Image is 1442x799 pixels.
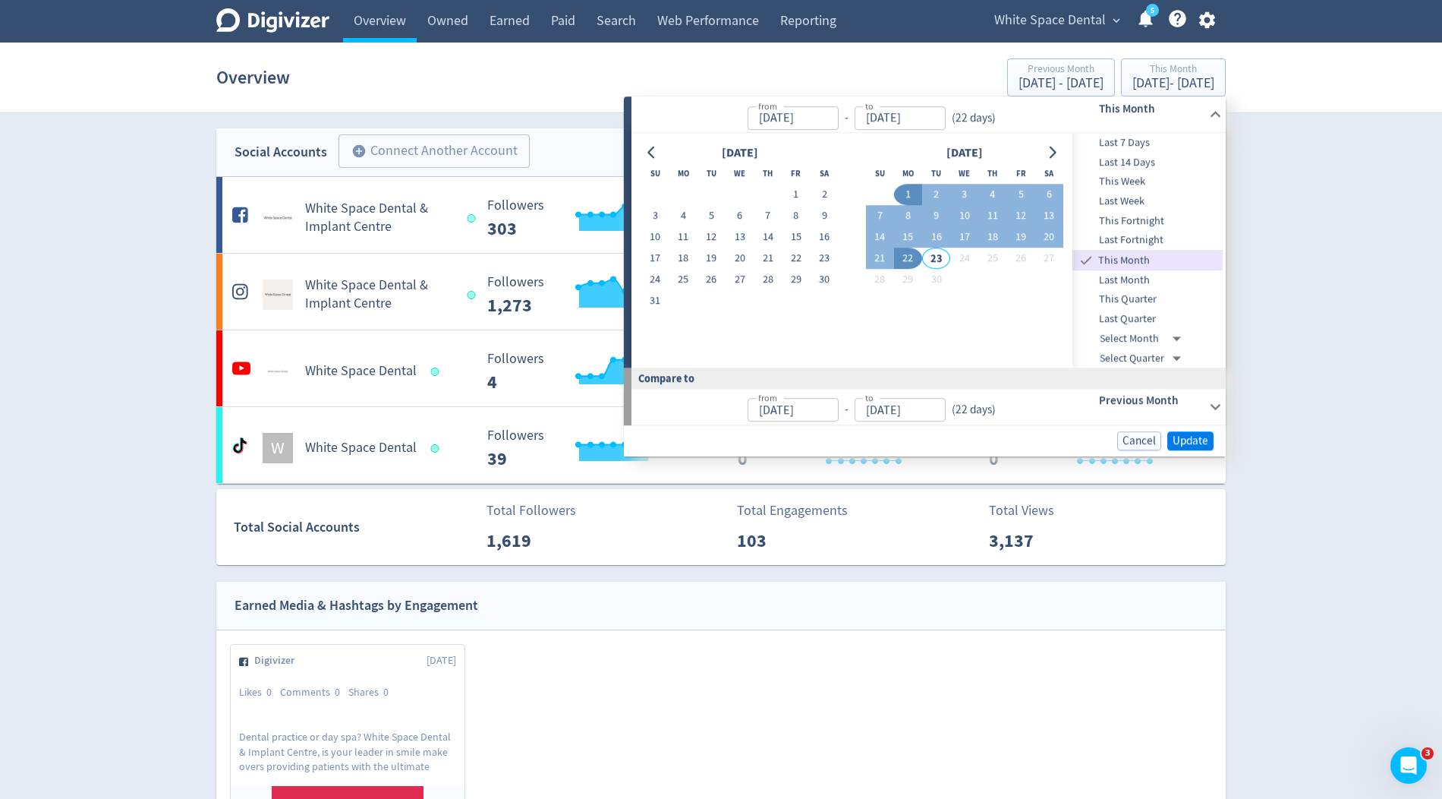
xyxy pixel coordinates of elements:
[894,227,922,248] button: 15
[641,270,669,291] button: 24
[866,227,894,248] button: 14
[431,444,444,453] span: Data last synced: 23 Sep 2025, 7:02am (AEST)
[1095,252,1223,269] span: This Month
[697,206,726,227] button: 5
[1072,272,1223,289] span: Last Month
[754,163,782,185] th: Thursday
[1006,248,1034,270] button: 26
[1072,311,1223,327] span: Last Quarter
[697,163,726,185] th: Tuesday
[1121,58,1226,96] button: This Month[DATE]- [DATE]
[467,291,480,299] span: Data last synced: 23 Sep 2025, 6:02am (AEST)
[922,248,950,270] button: 23
[946,109,1002,127] div: ( 22 days )
[866,270,894,291] button: 28
[697,227,726,248] button: 12
[480,198,707,238] svg: Followers ---
[641,227,669,248] button: 10
[239,730,456,772] p: Dental practice or day spa? White Space Dental & Implant Centre, is your leader in smile make ove...
[922,185,950,206] button: 2
[866,163,894,185] th: Sunday
[1019,64,1104,77] div: Previous Month
[1072,309,1223,329] div: Last Quarter
[1072,230,1223,250] div: Last Fortnight
[978,206,1006,227] button: 11
[1151,5,1154,16] text: 5
[641,248,669,270] button: 17
[641,206,669,227] button: 3
[1422,747,1434,760] span: 3
[978,248,1006,270] button: 25
[946,402,996,419] div: ( 22 days )
[1099,392,1203,410] h6: Previous Month
[922,163,950,185] th: Tuesday
[669,206,697,227] button: 4
[1035,163,1063,185] th: Saturday
[737,501,848,521] p: Total Engagements
[669,270,697,291] button: 25
[894,248,922,270] button: 22
[351,144,367,159] span: add_circle
[1006,227,1034,248] button: 19
[631,96,1226,133] div: from-to(22 days)This Month
[1035,227,1063,248] button: 20
[1072,154,1223,171] span: Last 14 Days
[989,8,1124,33] button: White Space Dental
[1099,99,1203,118] h6: This Month
[737,527,824,554] p: 103
[782,185,810,206] button: 1
[1072,193,1223,210] span: Last Week
[894,270,922,291] button: 29
[1072,191,1223,211] div: Last Week
[1173,435,1208,447] span: Update
[950,206,978,227] button: 10
[641,291,669,312] button: 31
[1007,58,1115,96] button: Previous Month[DATE] - [DATE]
[1072,292,1223,308] span: This Quarter
[1117,431,1161,450] button: Cancel
[383,685,389,699] span: 0
[811,163,839,185] th: Saturday
[922,206,950,227] button: 9
[263,203,293,233] img: White Space Dental & Implant Centre undefined
[782,270,810,291] button: 29
[467,214,480,223] span: Data last synced: 23 Sep 2025, 6:02am (AEST)
[427,653,456,668] span: [DATE]
[978,163,1006,185] th: Thursday
[1006,206,1034,227] button: 12
[811,270,839,291] button: 30
[865,99,874,112] label: to
[1167,431,1214,450] button: Update
[641,163,669,185] th: Sunday
[480,275,707,315] svg: Followers ---
[1072,174,1223,191] span: This Week
[811,185,839,206] button: 2
[1035,185,1063,206] button: 6
[1146,4,1159,17] a: 5
[994,8,1106,33] span: White Space Dental
[1072,153,1223,172] div: Last 14 Days
[480,428,707,469] svg: Followers ---
[978,185,1006,206] button: 4
[1072,172,1223,192] div: This Week
[811,206,839,227] button: 9
[631,133,1226,368] div: from-to(22 days)This Month
[754,248,782,270] button: 21
[239,685,280,700] div: Likes
[216,254,1226,330] a: White Space Dental & Implant Centre undefinedWhite Space Dental & Implant Centre Followers --- Fo...
[234,516,476,538] div: Total Social Accounts
[726,163,754,185] th: Wednesday
[1100,349,1187,368] div: Select Quarter
[697,270,726,291] button: 26
[726,270,754,291] button: 27
[486,527,574,554] p: 1,619
[641,142,663,163] button: Go to previous month
[216,177,1226,253] a: White Space Dental & Implant Centre undefinedWhite Space Dental & Implant Centre Followers --- Fo...
[305,200,453,236] h5: White Space Dental & Implant Centre
[235,141,327,163] div: Social Accounts
[989,527,1076,554] p: 3,137
[1100,329,1187,349] div: Select Month
[1072,213,1223,229] span: This Fortnight
[754,206,782,227] button: 7
[1006,185,1034,206] button: 5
